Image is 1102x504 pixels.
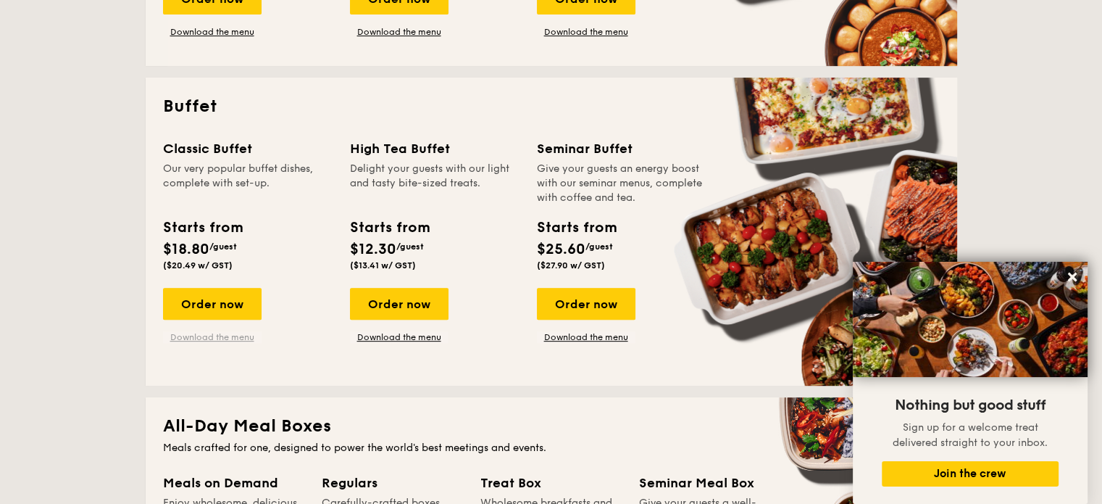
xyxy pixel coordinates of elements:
div: Meals crafted for one, designed to power the world's best meetings and events. [163,441,940,455]
span: Sign up for a welcome treat delivered straight to your inbox. [893,421,1048,449]
a: Download the menu [163,331,262,343]
div: Order now [350,288,448,320]
div: Our very popular buffet dishes, complete with set-up. [163,162,333,205]
button: Join the crew [882,461,1059,487]
span: ($27.90 w/ GST) [537,260,605,270]
a: Download the menu [537,26,635,38]
div: Starts from [537,217,616,239]
span: $18.80 [163,241,209,258]
div: Seminar Meal Box [639,473,780,493]
span: Nothing but good stuff [895,397,1045,414]
span: /guest [209,241,237,252]
a: Download the menu [350,26,448,38]
span: $25.60 [537,241,585,258]
div: Regulars [322,473,463,493]
img: DSC07876-Edit02-Large.jpeg [853,262,1088,377]
div: Meals on Demand [163,473,304,493]
span: ($13.41 w/ GST) [350,260,416,270]
div: Classic Buffet [163,139,333,159]
a: Download the menu [537,331,635,343]
button: Close [1061,265,1084,289]
a: Download the menu [350,331,448,343]
div: Starts from [350,217,429,239]
h2: Buffet [163,95,940,118]
a: Download the menu [163,26,262,38]
span: /guest [396,241,424,252]
span: /guest [585,241,613,252]
div: Order now [537,288,635,320]
div: Seminar Buffet [537,139,706,159]
span: ($20.49 w/ GST) [163,260,233,270]
div: Delight your guests with our light and tasty bite-sized treats. [350,162,519,205]
span: $12.30 [350,241,396,258]
div: Starts from [163,217,242,239]
div: Treat Box [480,473,622,493]
div: Give your guests an energy boost with our seminar menus, complete with coffee and tea. [537,162,706,205]
div: High Tea Buffet [350,139,519,159]
div: Order now [163,288,262,320]
h2: All-Day Meal Boxes [163,415,940,438]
